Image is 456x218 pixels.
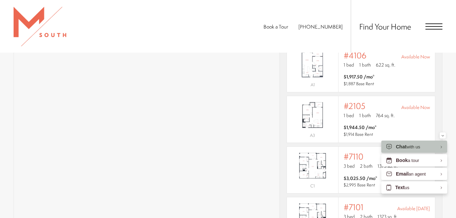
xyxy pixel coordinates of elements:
img: #2105 - 1 bedroom floor plan layout with 1 bathroom and 764 square feet [287,99,339,131]
img: #4106 - 1 bedroom floor plan layout with 1 bathroom and 622 square feet [287,48,339,80]
span: 622 sq. ft. [376,61,395,68]
span: $3,025.50 /mo* [344,175,377,182]
a: View #2105 [287,96,435,143]
span: 3 bed [344,163,355,169]
span: 1 bath [359,112,371,119]
span: 2 bath [360,163,372,169]
img: #7110 - 3 bedroom floor plan layout with 2 bathrooms and 1373 square feet [287,149,339,182]
span: C1 [310,183,315,189]
span: $1,944.50 /mo* [344,124,377,131]
span: 1 bath [359,61,371,68]
span: [PHONE_NUMBER] [298,23,343,30]
span: #7110 [344,152,363,161]
a: View #4106 [287,45,435,92]
span: 1 bed [344,61,354,68]
span: $1,887 Base Rent [344,81,374,87]
span: 1373 sq. ft. [378,163,398,169]
span: $2,995 Base Rent [344,182,375,188]
span: #4106 [344,51,366,60]
a: View #7110 [287,146,435,194]
a: Call Us at 813-570-8014 [298,23,343,30]
span: Available [DATE] [397,205,430,212]
a: Book a Tour [263,23,288,30]
span: $1,917.50 /mo* [344,73,375,80]
span: Available Now [401,104,430,111]
span: A1 [311,82,315,88]
button: Open Menu [425,23,442,30]
span: $1,914 Base Rent [344,131,373,137]
span: Available Now [401,53,430,60]
span: #7101 [344,202,363,212]
span: #2105 [344,101,365,111]
a: Find Your Home [359,21,411,32]
span: A3 [310,132,315,138]
span: 764 sq. ft. [376,112,395,119]
img: MSouth [14,7,66,46]
span: 1 bed [344,112,354,119]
